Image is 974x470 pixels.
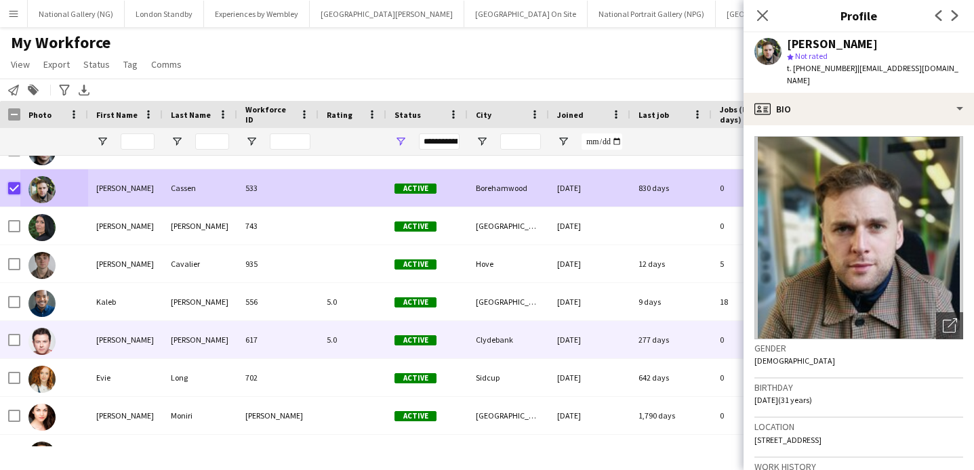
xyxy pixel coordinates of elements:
[549,397,630,434] div: [DATE]
[237,321,319,358] div: 617
[468,397,549,434] div: [GEOGRAPHIC_DATA]
[754,356,835,366] span: [DEMOGRAPHIC_DATA]
[163,359,237,396] div: Long
[787,63,857,73] span: t. [PHONE_NUMBER]
[582,133,622,150] input: Joined Filter Input
[754,381,963,393] h3: Birthday
[28,214,56,241] img: Heidi Meldrum
[125,1,204,27] button: London Standby
[549,207,630,244] div: [DATE]
[88,283,163,320] div: Kaleb
[88,245,163,282] div: [PERSON_NAME]
[394,110,421,120] span: Status
[712,169,800,207] div: 0
[146,56,187,73] a: Comms
[163,169,237,207] div: Cassen
[936,312,963,339] div: Open photos pop-in
[171,135,183,148] button: Open Filter Menu
[38,56,75,73] a: Export
[754,136,963,339] img: Crew avatar or photo
[394,259,437,270] span: Active
[468,283,549,320] div: [GEOGRAPHIC_DATA]
[237,397,319,434] div: [PERSON_NAME]
[549,245,630,282] div: [DATE]
[744,93,974,125] div: Bio
[754,342,963,354] h3: Gender
[310,1,464,27] button: [GEOGRAPHIC_DATA][PERSON_NAME]
[151,58,182,70] span: Comms
[78,56,115,73] a: Status
[549,321,630,358] div: [DATE]
[28,328,56,355] img: Chris Rhodes
[712,321,800,358] div: 0
[720,104,775,125] span: Jobs (last 90 days)
[712,207,800,244] div: 0
[557,135,569,148] button: Open Filter Menu
[464,1,588,27] button: [GEOGRAPHIC_DATA] On Site
[28,366,56,393] img: Evie Long
[171,110,211,120] span: Last Name
[468,245,549,282] div: Hove
[394,297,437,307] span: Active
[630,359,712,396] div: 642 days
[468,207,549,244] div: [GEOGRAPHIC_DATA]
[319,283,386,320] div: 5.0
[28,252,56,279] img: Louis Cavalier
[319,321,386,358] div: 5.0
[468,169,549,207] div: Borehamwood
[588,1,716,27] button: National Portrait Gallery (NPG)
[237,169,319,207] div: 533
[716,1,894,27] button: [GEOGRAPHIC_DATA] ([GEOGRAPHIC_DATA])
[11,33,110,53] span: My Workforce
[754,435,821,445] span: [STREET_ADDRESS]
[549,359,630,396] div: [DATE]
[754,395,812,405] span: [DATE] (31 years)
[76,82,92,98] app-action-btn: Export XLSX
[394,335,437,345] span: Active
[500,133,541,150] input: City Filter Input
[394,373,437,383] span: Active
[96,135,108,148] button: Open Filter Menu
[394,411,437,421] span: Active
[195,133,229,150] input: Last Name Filter Input
[787,63,958,85] span: | [EMAIL_ADDRESS][DOMAIN_NAME]
[88,321,163,358] div: [PERSON_NAME]
[96,110,138,120] span: First Name
[630,245,712,282] div: 12 days
[88,359,163,396] div: Evie
[638,110,669,120] span: Last job
[28,290,56,317] img: Kaleb D
[237,359,319,396] div: 702
[476,135,488,148] button: Open Filter Menu
[88,397,163,434] div: [PERSON_NAME]
[754,421,963,433] h3: Location
[123,58,138,70] span: Tag
[83,58,110,70] span: Status
[43,58,70,70] span: Export
[245,104,294,125] span: Workforce ID
[476,110,491,120] span: City
[237,245,319,282] div: 935
[549,283,630,320] div: [DATE]
[204,1,310,27] button: Experiences by Wembley
[28,442,56,469] img: Maryam Sanjoori
[630,169,712,207] div: 830 days
[245,135,258,148] button: Open Filter Menu
[163,397,237,434] div: Moniri
[28,176,56,203] img: Charlie Cassen
[712,359,800,396] div: 0
[163,207,237,244] div: [PERSON_NAME]
[327,110,352,120] span: Rating
[394,135,407,148] button: Open Filter Menu
[468,321,549,358] div: Clydebank
[163,245,237,282] div: Cavalier
[787,38,878,50] div: [PERSON_NAME]
[28,1,125,27] button: National Gallery (NG)
[712,397,800,434] div: 0
[557,110,584,120] span: Joined
[28,110,52,120] span: Photo
[394,221,437,232] span: Active
[28,404,56,431] img: Nina Moniri
[468,359,549,396] div: Sidcup
[630,321,712,358] div: 277 days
